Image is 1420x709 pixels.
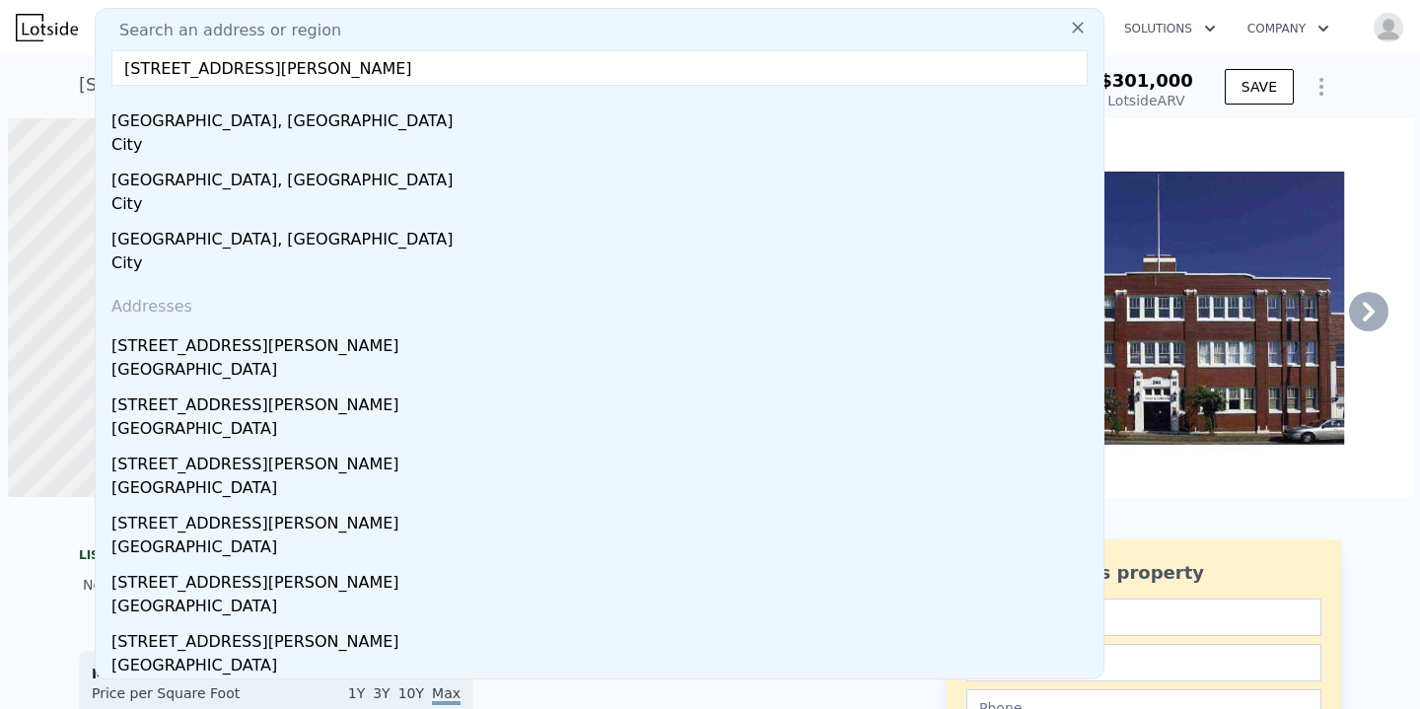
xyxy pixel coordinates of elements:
div: City [111,192,1096,220]
div: [GEOGRAPHIC_DATA] [111,358,1096,386]
input: Email [966,644,1321,681]
div: [GEOGRAPHIC_DATA] [111,476,1096,504]
button: Company [1232,11,1345,46]
div: [GEOGRAPHIC_DATA] [111,535,1096,563]
img: Lotside [16,14,78,41]
div: [GEOGRAPHIC_DATA] [111,595,1096,622]
div: City [111,251,1096,279]
img: Sale: null Parcel: 117473904 [910,118,1415,497]
div: [STREET_ADDRESS][PERSON_NAME] [111,504,1096,535]
div: Lotside ARV [1100,91,1193,110]
button: SAVE [1225,69,1294,105]
div: Addresses [104,279,1096,326]
div: Ask about this property [966,559,1321,587]
span: 1Y [348,685,365,701]
div: Median Sale [92,664,461,683]
div: LISTING & SALE HISTORY [79,547,473,567]
div: No sales history record for this property. [79,567,473,603]
button: Solutions [1108,11,1232,46]
span: $301,000 [1100,70,1193,91]
div: [STREET_ADDRESS][PERSON_NAME] [111,563,1096,595]
input: Name [966,599,1321,636]
div: [STREET_ADDRESS][PERSON_NAME] [111,622,1096,654]
div: [STREET_ADDRESS][PERSON_NAME] , [GEOGRAPHIC_DATA] , GA 30313 [79,71,699,99]
span: Search an address or region [104,19,341,42]
img: avatar [1373,12,1404,43]
div: [GEOGRAPHIC_DATA] [111,417,1096,445]
div: [GEOGRAPHIC_DATA], [GEOGRAPHIC_DATA] [111,220,1096,251]
div: [STREET_ADDRESS][PERSON_NAME] [111,386,1096,417]
div: [GEOGRAPHIC_DATA], [GEOGRAPHIC_DATA] [111,161,1096,192]
div: [GEOGRAPHIC_DATA], [GEOGRAPHIC_DATA] [111,102,1096,133]
div: [STREET_ADDRESS][PERSON_NAME] [111,326,1096,358]
span: 10Y [398,685,424,701]
div: City [111,133,1096,161]
div: [GEOGRAPHIC_DATA] [111,654,1096,681]
span: 3Y [373,685,390,701]
div: [STREET_ADDRESS][PERSON_NAME] [111,445,1096,476]
span: Max [432,685,461,705]
button: Show Options [1302,67,1341,106]
input: Enter an address, city, region, neighborhood or zip code [111,50,1088,86]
